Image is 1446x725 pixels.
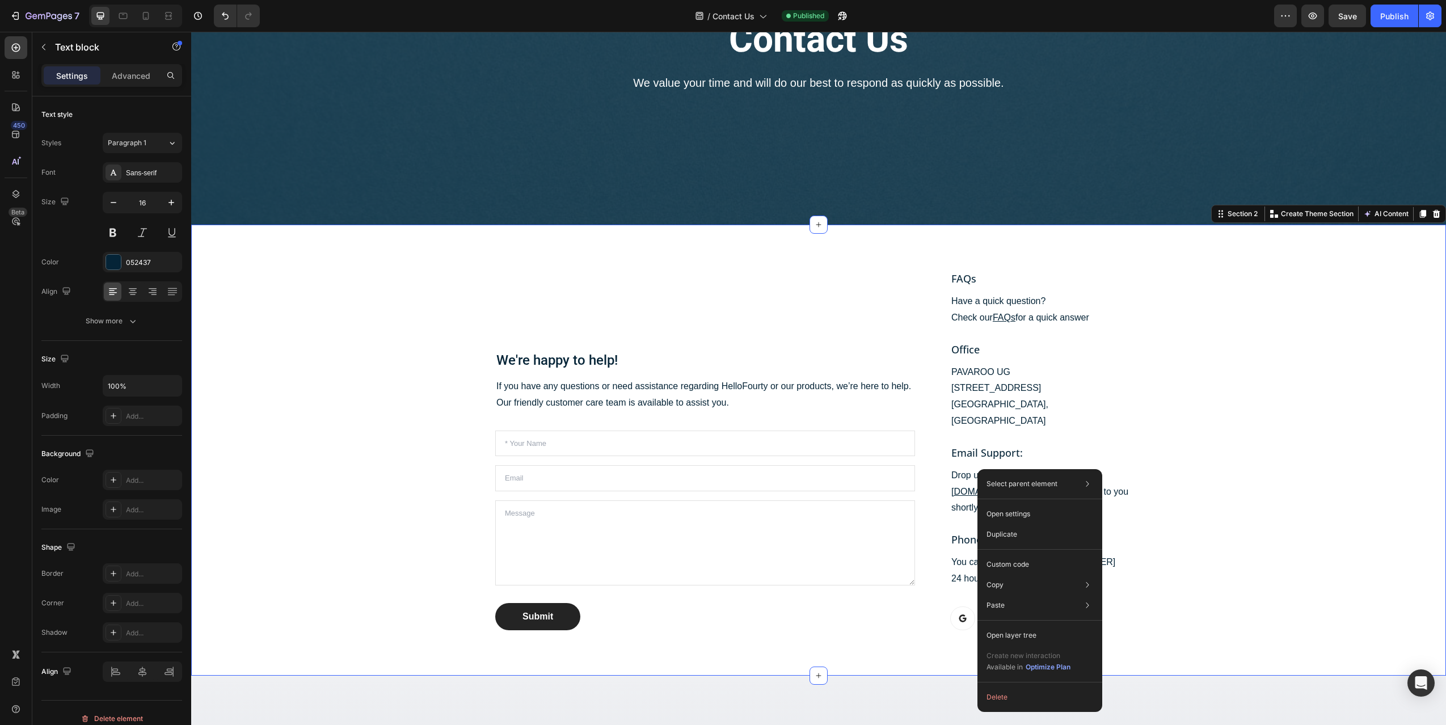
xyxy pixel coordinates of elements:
p: Create Theme Section [1090,177,1162,187]
p: Have a quick question? Check our for a quick answer [760,262,950,294]
p: Office [760,310,950,326]
button: Publish [1371,5,1418,27]
button: Delete [982,687,1098,707]
div: Styles [41,138,61,148]
div: Add... [126,411,179,421]
div: Border [41,568,64,579]
div: Show more [86,315,138,327]
input: * Your Name [304,399,724,425]
p: Settings [56,70,88,82]
div: Align [41,664,74,680]
p: We're happy to help! [305,320,723,338]
div: Add... [126,628,179,638]
p: 7 [74,9,79,23]
div: Background [41,446,96,462]
div: Image [41,504,61,515]
button: 7 [5,5,85,27]
button: Show more [41,311,182,331]
div: Optimize Plan [1026,662,1070,672]
div: Size [41,195,71,210]
p: Drop us a line at , and we’ll get back to you shortly. [760,436,950,484]
div: Color [41,257,59,267]
div: Align [41,284,73,300]
div: Shape [41,540,78,555]
div: Publish [1380,10,1409,22]
button: Optimize Plan [1025,661,1071,673]
button: Save [1329,5,1366,27]
p: [GEOGRAPHIC_DATA], [GEOGRAPHIC_DATA] [760,365,950,398]
div: Corner [41,598,64,608]
p: Open settings [987,509,1030,519]
iframe: To enrich screen reader interactions, please activate Accessibility in Grammarly extension settings [191,32,1446,725]
input: Auto [103,376,182,396]
a: [EMAIL_ADDRESS][DOMAIN_NAME] [760,439,908,465]
div: Undo/Redo [214,5,260,27]
p: You can reach us at [PHONE_NUMBER] [760,522,950,539]
button: AI Content [1170,175,1220,189]
div: 052437 [126,258,179,268]
p: Select parent element [987,479,1057,489]
div: To enrich screen reader interactions, please activate Accessibility in Grammarly extension settings [759,435,951,486]
h3: Email Support: [759,412,951,430]
div: Shadow [41,627,68,638]
p: FAQs [760,239,950,255]
div: Beta [9,208,27,217]
input: Email [304,433,724,460]
p: Open layer tree [987,630,1036,640]
div: Add... [126,598,179,609]
h2: We value your time and will do our best to respond as quickly as possible. [401,40,854,62]
div: Add... [126,569,179,579]
p: Custom code [987,559,1029,570]
span: / [707,10,710,22]
div: Sans-serif [126,168,179,178]
p: 24 hours a day, 7 days a week. [760,539,950,555]
p: Create new interaction [987,650,1071,661]
p: Paste [987,600,1005,610]
div: 450 [11,121,27,130]
p: Duplicate [987,529,1017,539]
div: Font [41,167,56,178]
h3: Phone Support [759,499,951,517]
p: [STREET_ADDRESS] [760,348,950,365]
span: Published [793,11,824,21]
div: Add... [126,475,179,486]
a: FAQs [802,281,824,290]
div: Color [41,475,59,485]
div: Size [41,352,71,367]
span: Contact Us [713,10,754,22]
div: Add... [126,505,179,515]
div: Open Intercom Messenger [1407,669,1435,697]
span: Paragraph 1 [108,138,146,148]
div: Padding [41,411,68,421]
div: Width [41,381,60,391]
p: Copy [987,580,1004,590]
span: Save [1338,11,1357,21]
button: Paragraph 1 [103,133,182,153]
p: If you have any questions or need assistance regarding HelloFourty or our products, we’re here to... [305,347,723,380]
div: Section 2 [1034,177,1069,187]
button: Submit [304,571,389,598]
div: Text style [41,109,73,120]
p: Advanced [112,70,150,82]
p: PAVAROO UG [760,332,950,349]
span: Available in [987,663,1023,671]
p: Text block [55,40,151,54]
div: Submit [331,578,362,592]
